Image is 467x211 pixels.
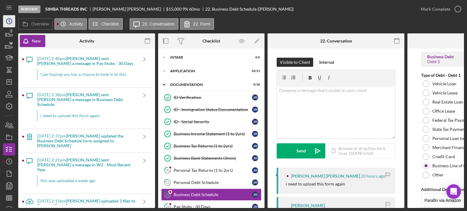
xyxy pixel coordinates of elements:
div: J H [252,107,258,113]
a: [DATE] 2:37pm[PERSON_NAME] updated the Business Debt Schedule form assigned to [PERSON_NAME] [22,129,152,153]
button: 22. Form [180,18,214,30]
div: Personal Tax Returns (1 to 2yrs) [174,168,252,173]
div: J H [252,131,258,137]
b: [PERSON_NAME] sent [PERSON_NAME] a message in Business Debt Schedule [37,92,123,107]
div: J H [252,143,258,149]
div: Mark Complete [421,3,450,15]
div: 4 / 6 [249,56,260,59]
div: J H [252,119,258,125]
tspan: 20 [166,168,170,172]
button: Overview [18,18,53,30]
div: J H [252,167,258,173]
label: Credit Card [432,154,455,159]
label: Other [432,172,444,177]
div: J H [252,94,258,100]
button: 22. Conversation [130,18,179,30]
label: Overview [31,22,49,26]
tspan: 21 [166,180,169,184]
tspan: 22 [166,192,169,196]
div: New [32,35,41,47]
button: Visible to Client [277,58,313,67]
label: 22. Conversation [143,22,175,26]
div: [DATE] 2:21pm [37,158,137,172]
div: J H [252,155,258,161]
div: [PERSON_NAME] [PERSON_NAME] [92,7,166,12]
button: Mark Complete [415,3,464,15]
div: ID Verification [174,95,252,100]
div: Activity [79,39,94,43]
div: Checklist [202,39,220,43]
a: Business Tax Returns (1 to 2yrs)JH [161,140,261,152]
div: i need to upload this form again [286,182,345,186]
div: Send [296,143,306,158]
div: I am hoping you has a chance to look in to this [37,69,137,80]
div: [PERSON_NAME] [PERSON_NAME] [291,174,360,179]
div: this was uploaded a week ago [37,175,137,186]
div: J H [252,204,258,210]
b: [PERSON_NAME] sent [PERSON_NAME] a message in W2 - Most Recent Year [37,157,130,172]
button: Send [277,143,325,158]
a: ID - Immigration Status DocumentationJH [161,104,261,116]
div: Application [170,69,245,73]
div: 22. Business Debt Schedule ([PERSON_NAME]) [205,7,294,12]
div: 9 / 18 [249,83,260,87]
div: Documentation [170,83,245,87]
a: ID - Social SecurityJH [161,116,261,128]
div: Business Tax Returns (1 to 2yrs) [174,144,252,148]
div: J H [252,179,258,185]
a: [DATE] 2:21pm[PERSON_NAME] sent [PERSON_NAME] a message in W2 - Most Recent Yearthis was uploaded... [22,153,152,194]
label: Activity [69,22,83,26]
div: 10 / 11 [249,69,260,73]
label: 22. Form [193,22,210,26]
div: i need to upload this form again [37,110,137,121]
a: 22Business Debt ScheduleJH [161,189,261,201]
div: Business Debt Schedule [174,192,252,197]
button: New [20,35,45,47]
b: [PERSON_NAME] updated the Business Debt Schedule form assigned to [PERSON_NAME] [37,133,123,148]
a: [DATE] 2:38pm[PERSON_NAME] sent [PERSON_NAME] a message in Business Debt Schedulei need to upload... [22,88,152,128]
div: Pay Stubs - 30 Days [174,204,252,209]
a: 20Personal Tax Returns (1 to 2yrs)JH [161,164,261,176]
div: ID - Social Security [174,119,252,124]
b: [PERSON_NAME] sent [PERSON_NAME] a message in Pay Stubs - 30 Days [37,56,133,66]
div: Open Intercom Messenger [446,184,461,199]
label: Office Lease [432,109,455,114]
div: J H [252,192,258,198]
div: ID - Immigration Status Documentation [174,107,252,112]
label: Vehicle Loan [432,81,456,86]
a: 21Personal Debt ScheduleJH [161,176,261,189]
div: Visible to Client [280,58,310,67]
tspan: 23 [166,205,169,209]
b: SIMBA THREADS INC [45,7,87,12]
label: Checklist [102,22,119,26]
div: 9 % [182,7,188,12]
a: [DATE] 2:40pm[PERSON_NAME] sent [PERSON_NAME] a message in Pay Stubs - 30 DaysI am hoping you has... [22,52,152,87]
label: Vehicle Lease [432,90,458,95]
time: 2025-09-29 18:38 [361,174,385,179]
div: Intake [170,56,245,59]
label: Real Estate Loan [432,100,463,104]
div: Personal Debt Schedule [174,180,252,185]
div: Business Income Statement (1 to 2yrs) [174,131,252,136]
div: [DATE] 2:37pm [37,134,137,148]
button: Internal [316,58,337,67]
div: Internal [319,58,334,67]
a: Business Bank Statements (3mos)JH [161,152,261,164]
div: [DATE] 2:40pm [37,56,137,66]
button: Checklist [88,18,123,30]
div: 22. Conversation [320,39,352,43]
div: In Review [18,5,40,13]
button: Activity [54,18,87,30]
a: Business Income Statement (1 to 2yrs)JH [161,128,261,140]
a: ID VerificationJH [161,91,261,104]
span: $15,000 [166,6,182,12]
div: [DATE] 2:38pm [37,92,137,107]
div: Business Bank Statements (3mos) [174,156,252,161]
div: 60 mo [189,7,200,12]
